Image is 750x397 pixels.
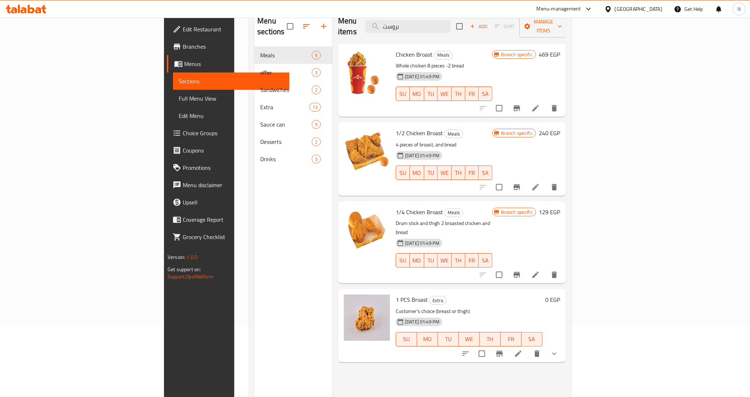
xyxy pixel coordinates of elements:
[434,51,453,59] div: Meals
[454,255,462,266] span: TH
[429,296,447,305] div: Extra
[490,21,519,32] span: Select section first
[427,168,435,178] span: TU
[344,207,390,253] img: 1/4 Chicken Broast
[479,253,492,268] button: SA
[254,44,332,171] nav: Menu sections
[413,168,421,178] span: MO
[440,255,449,266] span: WE
[312,68,321,77] div: items
[167,55,289,72] a: Menus
[260,137,312,146] span: Desserts
[183,163,284,172] span: Promotions
[396,332,417,347] button: SU
[468,255,476,266] span: FR
[427,89,435,99] span: TU
[312,85,321,94] div: items
[167,124,289,142] a: Choice Groups
[184,59,284,68] span: Menus
[167,38,289,55] a: Branches
[462,334,477,344] span: WE
[167,176,289,194] a: Menu disclaimer
[531,183,540,191] a: Edit menu item
[444,208,463,217] div: Meals
[260,51,312,59] span: Meals
[396,49,432,60] span: Chicken Broast
[183,25,284,34] span: Edit Restaurant
[167,159,289,176] a: Promotions
[402,73,442,80] span: [DATE] 01:49 PM
[168,272,213,281] a: Support.OpsPlatform
[183,42,284,51] span: Branches
[179,111,284,120] span: Edit Menu
[546,100,563,117] button: delete
[413,255,421,266] span: MO
[260,85,312,94] span: Sandwiches
[260,103,309,111] div: Extra
[168,252,185,262] span: Version:
[546,178,563,196] button: delete
[396,307,542,316] p: Customer's choice (breast or thigh)
[399,89,407,99] span: SU
[550,349,559,358] svg: Show Choices
[310,104,320,111] span: 13
[402,240,442,247] span: [DATE] 01:49 PM
[539,128,560,138] h6: 240 EGP
[514,349,523,358] a: Edit menu item
[445,208,463,217] span: Meals
[167,211,289,228] a: Coverage Report
[438,87,452,101] button: WE
[465,253,479,268] button: FR
[498,209,536,216] span: Branch specific
[420,334,435,344] span: MO
[545,295,560,305] h6: 0 EGP
[539,49,560,59] h6: 469 EGP
[183,146,284,155] span: Coupons
[522,332,542,347] button: SA
[537,5,581,13] div: Menu-management
[491,345,508,362] button: Branch-specific-item
[531,104,540,113] a: Edit menu item
[413,89,421,99] span: MO
[402,318,442,325] span: [DATE] 01:49 PM
[452,253,465,268] button: TH
[260,120,312,129] span: Sauce can
[399,168,407,178] span: SU
[479,87,492,101] button: SA
[474,346,489,361] span: Select to update
[312,138,320,145] span: 2
[309,103,321,111] div: items
[399,255,407,266] span: SU
[492,101,507,116] span: Select to update
[254,64,332,81] div: offer3
[410,87,424,101] button: MO
[452,19,467,34] span: Select section
[524,334,540,344] span: SA
[438,166,452,180] button: WE
[260,155,312,163] span: Drinks
[167,228,289,246] a: Grocery Checklist
[167,21,289,38] a: Edit Restaurant
[260,68,312,77] div: offer
[467,21,490,32] span: Add item
[396,128,443,138] span: 1/2 Chicken Broast
[508,178,525,196] button: Branch-specific-item
[338,16,357,37] h2: Menu items
[424,253,438,268] button: TU
[312,120,321,129] div: items
[417,332,438,347] button: MO
[183,129,284,137] span: Choice Groups
[396,140,492,149] p: 4 pieces of broast, and bread
[183,181,284,189] span: Menu disclaimer
[468,168,476,178] span: FR
[469,22,488,31] span: Add
[179,77,284,85] span: Sections
[457,345,474,362] button: sort-choices
[441,334,456,344] span: TU
[399,334,414,344] span: SU
[481,89,489,99] span: SA
[396,61,492,70] p: Whole chicken 8 pieces -2 bread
